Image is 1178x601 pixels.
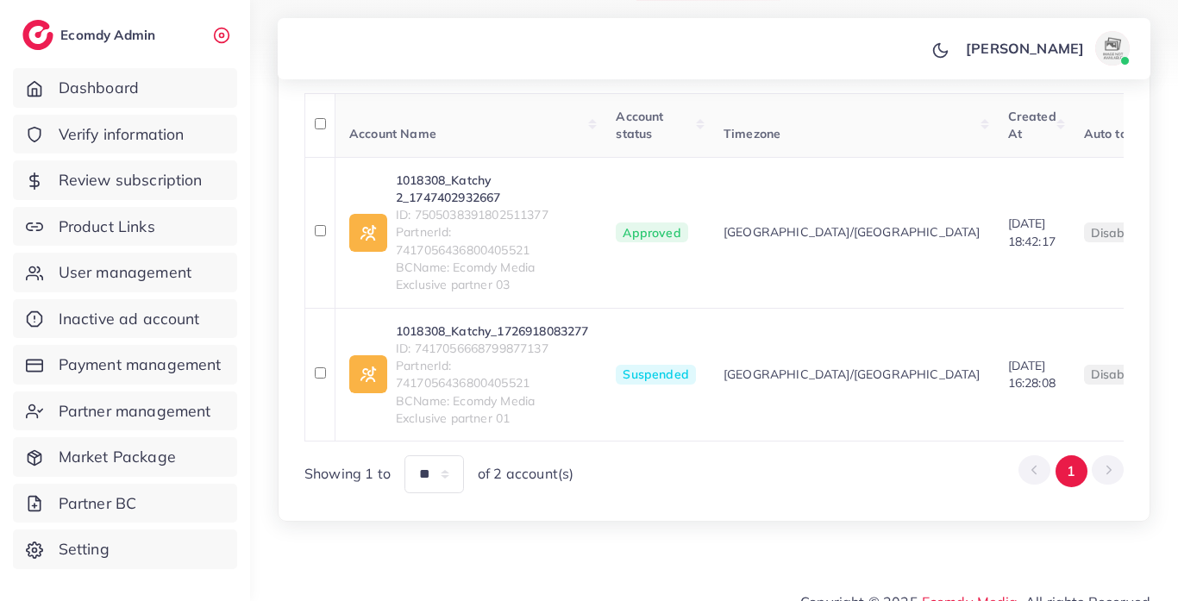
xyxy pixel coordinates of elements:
a: Market Package [13,437,237,477]
a: Partner management [13,391,237,431]
span: PartnerId: 7417056436800405521 [396,223,588,259]
a: Dashboard [13,68,237,108]
span: Inactive ad account [59,308,200,330]
a: logoEcomdy Admin [22,20,160,50]
span: PartnerId: 7417056436800405521 [396,357,588,392]
span: Showing 1 to [304,464,391,484]
span: [DATE] 18:42:17 [1008,216,1056,248]
span: Auto top-up [1084,126,1156,141]
span: Product Links [59,216,155,238]
span: ID: 7417056668799877137 [396,340,588,357]
img: ic-ad-info.7fc67b75.svg [349,355,387,393]
span: of 2 account(s) [478,464,573,484]
span: [GEOGRAPHIC_DATA]/[GEOGRAPHIC_DATA] [724,223,981,241]
a: Setting [13,529,237,569]
ul: Pagination [1018,455,1124,487]
a: Payment management [13,345,237,385]
button: Go to page 1 [1056,455,1087,487]
span: Approved [616,222,687,243]
img: ic-ad-info.7fc67b75.svg [349,214,387,252]
a: Partner BC [13,484,237,523]
a: User management [13,253,237,292]
span: Review subscription [59,169,203,191]
span: Setting [59,538,110,560]
span: Account status [616,109,663,141]
a: 1018308_Katchy 2_1747402932667 [396,172,588,207]
h2: Ecomdy Admin [60,27,160,43]
span: Partner management [59,400,211,423]
a: Product Links [13,207,237,247]
img: logo [22,20,53,50]
span: BCName: Ecomdy Media Exclusive partner 03 [396,259,588,294]
span: Timezone [724,126,780,141]
span: [DATE] 16:28:08 [1008,358,1056,391]
span: [GEOGRAPHIC_DATA]/[GEOGRAPHIC_DATA] [724,366,981,383]
span: Dashboard [59,77,139,99]
span: User management [59,261,191,284]
p: [PERSON_NAME] [966,38,1084,59]
a: Verify information [13,115,237,154]
a: Inactive ad account [13,299,237,339]
a: Review subscription [13,160,237,200]
span: disable [1091,366,1135,382]
img: avatar [1095,31,1130,66]
span: Account Name [349,126,436,141]
span: Created At [1008,109,1056,141]
span: disable [1091,225,1135,241]
span: BCName: Ecomdy Media Exclusive partner 01 [396,392,588,428]
span: Partner BC [59,492,137,515]
span: Payment management [59,354,222,376]
span: ID: 7505038391802511377 [396,206,588,223]
a: 1018308_Katchy_1726918083277 [396,322,588,340]
span: Suspended [616,365,695,385]
a: [PERSON_NAME]avatar [956,31,1137,66]
span: Verify information [59,123,185,146]
span: Market Package [59,446,176,468]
